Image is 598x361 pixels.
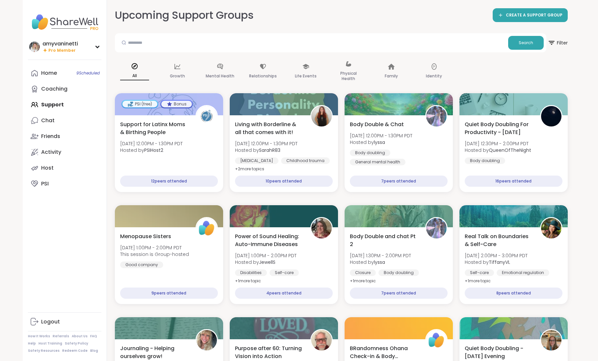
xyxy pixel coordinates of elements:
p: Identity [426,72,442,80]
span: Hosted by [120,147,183,153]
div: Disabilities [235,269,267,276]
img: ShareWell [196,218,217,238]
span: Living with Borderline & all that comes with it! [235,121,303,136]
img: PSIHost2 [196,106,217,126]
img: SarahR83 [311,106,332,126]
div: 7 peers attended [350,288,448,299]
a: FAQ [90,334,97,339]
span: Menopause Sisters [120,233,171,240]
div: General mental health [350,159,405,165]
div: Body doubling [378,269,419,276]
span: Hosted by [350,139,412,146]
img: amyvaninetti [29,42,40,52]
img: Jill_LadyOfTheMountain [541,330,561,350]
span: Hosted by [465,147,531,153]
a: Safety Policy [65,341,88,346]
img: JackB [311,330,332,350]
a: Coaching [28,81,101,97]
a: Activity [28,144,101,160]
div: PSI (free) [122,101,157,107]
b: PSIHost2 [144,147,163,153]
b: lyssa [374,139,385,146]
span: [DATE] 2:00PM - 3:00PM PDT [465,252,528,259]
a: Safety Resources [28,348,60,353]
div: 10 peers attended [235,176,333,187]
span: [DATE] 12:00PM - 1:30PM PDT [350,132,412,139]
a: Host Training [39,341,62,346]
a: Home9Scheduled [28,65,101,81]
p: Physical Health [334,69,363,83]
img: ShareWell Nav Logo [28,11,101,34]
p: Life Events [295,72,317,80]
b: QueenOfTheNight [489,147,531,153]
div: amyvaninetti [42,40,78,47]
div: 4 peers attended [235,288,333,299]
div: Coaching [41,85,67,93]
a: Host [28,160,101,176]
span: Quiet Body Doubling -[DATE] Evening [465,345,533,360]
span: [DATE] 12:00PM - 1:30PM PDT [120,140,183,147]
span: Body Double and chat Pt 2 [350,233,418,248]
div: Bonus [161,101,192,107]
p: Growth [170,72,185,80]
span: [DATE] 12:00PM - 1:30PM PDT [235,140,298,147]
div: Self-care [465,269,494,276]
span: [DATE] 1:30PM - 2:00PM PDT [350,252,411,259]
div: Body doubling [350,150,390,156]
img: ShareWell [426,330,447,350]
span: Support for Latinx Moms & Birthing People [120,121,188,136]
span: Search [519,40,533,46]
span: Purpose after 60: Turning Vision into Action [235,345,303,360]
button: Search [508,36,544,50]
span: 9 Scheduled [76,70,100,76]
span: Hosted by [235,147,298,153]
iframe: Spotlight [95,86,100,91]
span: This session is Group-hosted [120,251,189,258]
div: Self-care [270,269,299,276]
img: JewellS [311,218,332,238]
div: [MEDICAL_DATA] [235,157,278,164]
div: Host [41,164,54,172]
div: 9 peers attended [120,288,218,299]
a: About Us [72,334,88,339]
b: SarahR83 [259,147,280,153]
p: Mental Health [206,72,234,80]
img: lyssa [426,106,447,126]
p: Relationships [249,72,277,80]
span: Hosted by [235,259,297,265]
span: [DATE] 1:00PM - 2:00PM PDT [120,244,189,251]
a: Chat [28,113,101,128]
div: 8 peers attended [465,288,562,299]
div: Closure [350,269,376,276]
span: Filter [548,35,568,51]
span: Quiet Body Doubling For Productivity - [DATE] [465,121,533,136]
p: All [120,72,149,80]
div: 16 peers attended [465,176,562,187]
img: MarciLotter [196,330,217,350]
div: Body doubling [465,157,505,164]
div: Activity [41,149,61,156]
span: Real Talk on Boundaries & Self-Care [465,233,533,248]
div: Home [41,69,57,77]
a: Friends [28,128,101,144]
h2: Upcoming Support Groups [115,8,259,23]
span: Hosted by [350,259,411,265]
span: Journaling - Helping ourselves grow! [120,345,188,360]
div: 7 peers attended [350,176,448,187]
span: Body Double & Chat [350,121,404,128]
span: Pro Member [48,48,76,53]
img: TiffanyVL [541,218,561,238]
span: CREATE A SUPPORT GROUP [506,13,562,18]
div: Chat [41,117,55,124]
a: Logout [28,314,101,330]
p: Family [385,72,398,80]
a: Help [28,341,36,346]
div: Childhood trauma [281,157,330,164]
button: Filter [548,33,568,52]
img: QueenOfTheNight [541,106,561,126]
span: [DATE] 1:00PM - 2:00PM PDT [235,252,297,259]
span: Power of Sound Healing: Auto-Immune Diseases [235,233,303,248]
b: TiffanyVL [489,259,510,265]
span: [DATE] 12:30PM - 2:00PM PDT [465,140,531,147]
a: PSI [28,176,101,192]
